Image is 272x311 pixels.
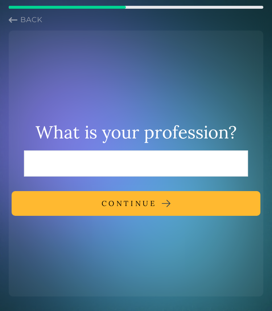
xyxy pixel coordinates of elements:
button: CONTINUE [12,191,260,216]
div: What is your profession? [36,121,237,143]
div: 46% complete [9,6,126,9]
div: CONTINUE [102,197,157,210]
button: Previous question [9,15,42,25]
span: Back [20,15,42,24]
